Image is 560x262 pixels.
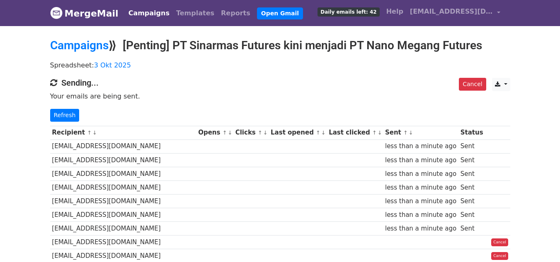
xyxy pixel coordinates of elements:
a: Campaigns [50,38,109,52]
div: less than a minute ago [385,169,456,179]
td: Sent [458,222,485,236]
a: ↑ [372,130,377,136]
p: Spreadsheet: [50,61,510,70]
td: Sent [458,167,485,180]
td: [EMAIL_ADDRESS][DOMAIN_NAME] [50,208,196,222]
div: less than a minute ago [385,142,456,151]
a: Templates [173,5,218,22]
th: Last opened [269,126,327,139]
a: ↓ [409,130,413,136]
a: ↓ [378,130,382,136]
a: Cancel [459,78,486,91]
div: less than a minute ago [385,224,456,233]
td: [EMAIL_ADDRESS][DOMAIN_NAME] [50,222,196,236]
span: [EMAIL_ADDRESS][DOMAIN_NAME] [410,7,493,17]
td: Sent [458,180,485,194]
td: Sent [458,153,485,167]
span: Daily emails left: 42 [318,7,379,17]
a: Help [383,3,407,20]
a: Open Gmail [257,7,303,19]
div: less than a minute ago [385,197,456,206]
td: Sent [458,195,485,208]
h2: ⟫ [Penting] PT Sinarmas Futures kini menjadi PT Nano Megang Futures [50,38,510,53]
a: Campaigns [125,5,173,22]
a: Cancel [491,252,508,260]
div: less than a minute ago [385,156,456,165]
a: Refresh [50,109,80,122]
div: less than a minute ago [385,210,456,220]
a: ↓ [263,130,268,136]
td: [EMAIL_ADDRESS][DOMAIN_NAME] [50,180,196,194]
td: Sent [458,139,485,153]
a: [EMAIL_ADDRESS][DOMAIN_NAME] [407,3,504,23]
a: 3 Okt 2025 [94,61,131,69]
a: ↑ [87,130,92,136]
a: ↑ [403,130,408,136]
a: Reports [218,5,254,22]
th: Status [458,126,485,139]
th: Opens [196,126,233,139]
td: [EMAIL_ADDRESS][DOMAIN_NAME] [50,167,196,180]
h4: Sending... [50,78,510,88]
a: MergeMail [50,5,119,22]
td: [EMAIL_ADDRESS][DOMAIN_NAME] [50,153,196,167]
a: ↑ [258,130,262,136]
a: Cancel [491,238,508,247]
img: MergeMail logo [50,7,63,19]
a: Daily emails left: 42 [314,3,383,20]
th: Sent [383,126,458,139]
a: ↑ [223,130,227,136]
a: ↓ [321,130,326,136]
a: ↓ [228,130,232,136]
th: Last clicked [327,126,383,139]
p: Your emails are being sent. [50,92,510,101]
td: [EMAIL_ADDRESS][DOMAIN_NAME] [50,139,196,153]
th: Recipient [50,126,196,139]
a: ↑ [316,130,320,136]
div: less than a minute ago [385,183,456,192]
a: ↓ [92,130,97,136]
td: [EMAIL_ADDRESS][DOMAIN_NAME] [50,236,196,249]
td: [EMAIL_ADDRESS][DOMAIN_NAME] [50,195,196,208]
th: Clicks [233,126,269,139]
td: Sent [458,208,485,222]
